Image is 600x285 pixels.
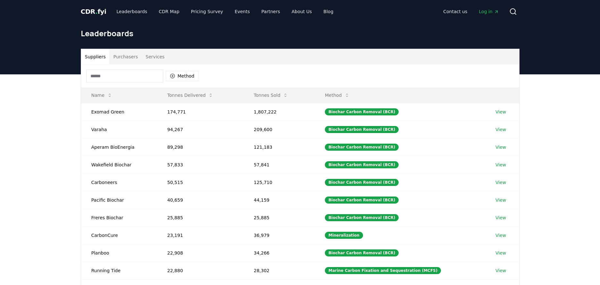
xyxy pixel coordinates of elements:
a: View [495,214,506,221]
td: Wakefield Biochar [81,156,157,173]
td: 1,807,222 [243,103,315,121]
td: 25,885 [157,209,244,226]
a: View [495,232,506,239]
nav: Main [111,6,338,17]
button: Services [142,49,168,64]
div: Marine Carbon Fixation and Sequestration (MCFS) [325,267,441,274]
button: Method [166,71,199,81]
td: CarbonCure [81,226,157,244]
a: Blog [318,6,339,17]
span: Log in [479,8,499,15]
div: Biochar Carbon Removal (BCR) [325,249,399,256]
h1: Leaderboards [81,28,520,38]
button: Tonnes Sold [249,89,293,102]
a: View [495,267,506,274]
button: Tonnes Delivered [162,89,219,102]
td: 209,600 [243,121,315,138]
td: 23,191 [157,226,244,244]
div: Biochar Carbon Removal (BCR) [325,197,399,204]
td: 34,266 [243,244,315,262]
a: View [495,162,506,168]
td: 22,880 [157,262,244,279]
td: Freres Biochar [81,209,157,226]
td: Pacific Biochar [81,191,157,209]
td: 44,159 [243,191,315,209]
td: Aperam BioEnergia [81,138,157,156]
a: CDR Map [154,6,184,17]
td: 40,659 [157,191,244,209]
td: Running Tide [81,262,157,279]
td: 36,979 [243,226,315,244]
button: Purchasers [109,49,142,64]
div: Biochar Carbon Removal (BCR) [325,108,399,115]
div: Mineralization [325,232,363,239]
td: 89,298 [157,138,244,156]
a: CDR.fyi [81,7,106,16]
nav: Main [438,6,504,17]
a: View [495,109,506,115]
td: 121,183 [243,138,315,156]
div: Biochar Carbon Removal (BCR) [325,179,399,186]
a: Events [230,6,255,17]
td: 50,515 [157,173,244,191]
a: Leaderboards [111,6,152,17]
a: Partners [256,6,285,17]
td: 57,833 [157,156,244,173]
td: 28,302 [243,262,315,279]
a: Contact us [438,6,472,17]
a: View [495,197,506,203]
div: Biochar Carbon Removal (BCR) [325,161,399,168]
div: Biochar Carbon Removal (BCR) [325,214,399,221]
a: View [495,126,506,133]
div: Biochar Carbon Removal (BCR) [325,144,399,151]
td: Planboo [81,244,157,262]
button: Method [320,89,355,102]
button: Suppliers [81,49,110,64]
a: Log in [474,6,504,17]
td: 57,841 [243,156,315,173]
a: View [495,144,506,150]
button: Name [86,89,117,102]
td: Exomad Green [81,103,157,121]
td: 94,267 [157,121,244,138]
td: 25,885 [243,209,315,226]
td: Carboneers [81,173,157,191]
td: 174,771 [157,103,244,121]
span: . [95,8,97,15]
td: Varaha [81,121,157,138]
a: View [495,179,506,186]
td: 125,710 [243,173,315,191]
a: Pricing Survey [186,6,228,17]
td: 22,908 [157,244,244,262]
span: CDR fyi [81,8,106,15]
div: Biochar Carbon Removal (BCR) [325,126,399,133]
a: View [495,250,506,256]
a: About Us [286,6,317,17]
